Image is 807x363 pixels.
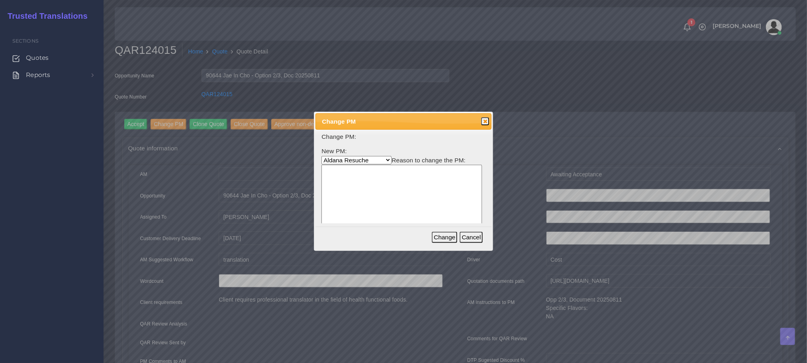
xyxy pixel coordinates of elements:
span: Quotes [26,53,49,62]
span: Sections [12,38,39,44]
button: Change [432,232,457,243]
a: Reports [6,67,98,83]
span: Change PM [322,117,468,126]
h2: Trusted Translations [2,11,88,21]
button: Close [481,117,489,125]
a: Trusted Translations [2,10,88,23]
a: Quotes [6,49,98,66]
form: New PM: Reason to change the PM: [321,132,485,243]
button: Cancel [460,232,483,243]
span: Reports [26,71,50,79]
p: Change PM: [321,132,485,141]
